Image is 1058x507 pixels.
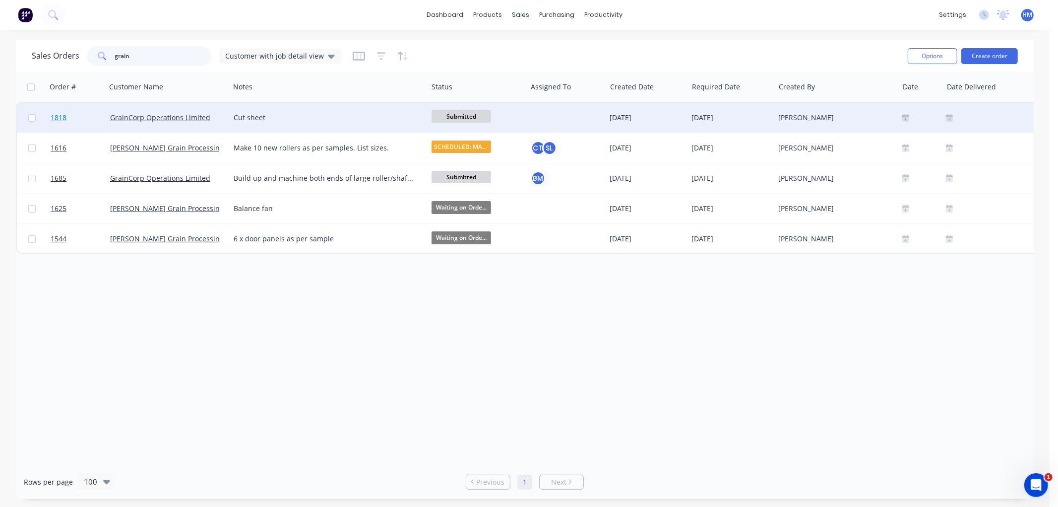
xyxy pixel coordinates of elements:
div: Required Date [692,82,740,92]
div: Customer Name [109,82,163,92]
button: Options [908,48,957,64]
span: Customer with job detail view [225,51,324,61]
img: Factory [18,7,33,22]
div: Date [903,82,918,92]
div: Balance fan [234,204,414,214]
span: Previous [477,477,505,487]
div: [DATE] [691,234,770,244]
div: [DATE] [691,173,770,183]
div: products [469,7,507,22]
div: Order # [50,82,76,92]
span: Submitted [432,110,491,123]
span: 1818 [51,113,66,123]
a: Next page [540,477,583,487]
a: [PERSON_NAME] Grain Processing [110,143,224,152]
div: productivity [580,7,628,22]
div: [DATE] [691,143,770,153]
input: Search... [115,46,212,66]
div: [DATE] [610,173,684,183]
div: [DATE] [610,113,684,123]
div: 6 x door panels as per sample [234,234,414,244]
span: Submitted [432,171,491,183]
span: Next [551,477,566,487]
span: 1616 [51,143,66,153]
ul: Pagination [462,475,588,490]
div: Make 10 new rollers as per samples. List sizes. [234,143,414,153]
button: BM [531,171,546,186]
a: Page 1 is your current page [517,475,532,490]
span: HM [1023,10,1033,19]
span: 1625 [51,204,66,214]
a: [PERSON_NAME] Grain Processing [110,204,224,213]
div: [DATE] [691,204,770,214]
div: [PERSON_NAME] [778,143,888,153]
div: [PERSON_NAME] [778,204,888,214]
div: Created Date [610,82,654,92]
button: CTSL [531,141,557,155]
div: Build up and machine both ends of large roller/shaft (80mm) [234,173,414,183]
a: Previous page [466,477,510,487]
div: [DATE] [610,234,684,244]
div: Date Delivered [947,82,996,92]
div: sales [507,7,535,22]
div: [PERSON_NAME] [778,173,888,183]
a: GrainCorp Operations Limited [110,113,210,122]
div: [PERSON_NAME] [778,113,888,123]
a: 1818 [51,103,110,133]
div: Notes [233,82,252,92]
button: Create order [961,48,1018,64]
div: purchasing [535,7,580,22]
div: Cut sheet [234,113,414,123]
div: [DATE] [610,204,684,214]
span: Waiting on Orde... [432,231,491,244]
span: 1544 [51,234,66,244]
div: [DATE] [691,113,770,123]
span: 1 [1045,473,1053,481]
a: 1685 [51,163,110,193]
span: SCHEDULED: MANU... [432,141,491,153]
a: 1544 [51,224,110,254]
div: Status [432,82,452,92]
iframe: Intercom live chat [1024,473,1048,497]
a: [PERSON_NAME] Grain Processing [110,234,224,243]
div: [PERSON_NAME] [778,234,888,244]
div: SL [542,141,557,155]
a: 1616 [51,133,110,163]
div: Created By [779,82,815,92]
h1: Sales Orders [32,51,79,61]
div: settings [934,7,971,22]
a: GrainCorp Operations Limited [110,173,210,183]
div: [DATE] [610,143,684,153]
span: Waiting on Orde... [432,201,491,214]
span: Rows per page [24,477,73,487]
span: 1685 [51,173,66,183]
a: dashboard [422,7,469,22]
div: Assigned To [531,82,571,92]
div: CT [531,141,546,155]
a: 1625 [51,194,110,223]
